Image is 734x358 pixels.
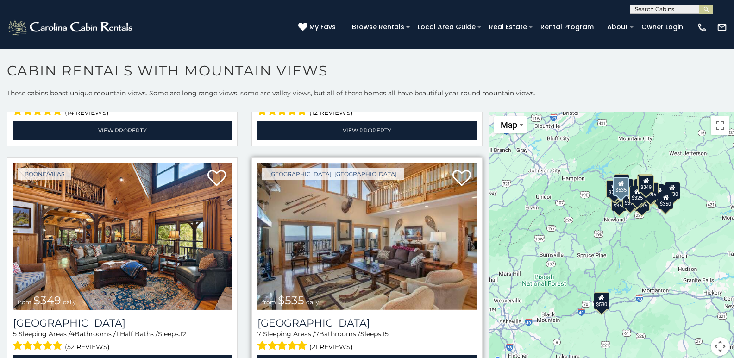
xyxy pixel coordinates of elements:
[7,18,135,37] img: White-1-2.png
[629,185,645,203] div: $325
[116,330,158,338] span: 1 Half Baths /
[602,20,633,34] a: About
[257,317,476,329] h3: Southern Star Lodge
[711,337,729,356] button: Map camera controls
[257,163,476,310] a: Southern Star Lodge from $535 daily
[13,329,232,353] div: Sleeping Areas / Bathrooms / Sleeps:
[13,121,232,140] a: View Property
[63,299,76,306] span: daily
[614,174,629,192] div: $325
[262,299,276,306] span: from
[611,194,627,211] div: $355
[484,20,532,34] a: Real Estate
[13,163,232,310] img: Diamond Creek Lodge
[257,121,476,140] a: View Property
[257,330,261,338] span: 7
[207,169,226,188] a: Add to favorites
[643,183,659,201] div: $675
[347,20,409,34] a: Browse Rentals
[536,20,598,34] a: Rental Program
[413,20,480,34] a: Local Area Guide
[613,177,629,196] div: $535
[637,174,652,191] div: $565
[257,317,476,329] a: [GEOGRAPHIC_DATA]
[501,120,517,130] span: Map
[262,168,404,180] a: [GEOGRAPHIC_DATA], [GEOGRAPHIC_DATA]
[65,341,110,353] span: (52 reviews)
[697,22,707,32] img: phone-regular-white.png
[609,181,625,198] div: $650
[494,116,527,133] button: Change map style
[634,193,650,211] div: $375
[309,107,353,119] span: (12 reviews)
[658,192,673,209] div: $350
[383,330,389,338] span: 15
[33,294,61,307] span: $349
[298,22,338,32] a: My Favs
[18,299,31,306] span: from
[13,317,232,329] a: [GEOGRAPHIC_DATA]
[13,330,17,338] span: 5
[606,180,622,198] div: $295
[622,190,638,208] div: $375
[13,317,232,329] h3: Diamond Creek Lodge
[664,182,680,200] div: $930
[594,292,609,309] div: $580
[711,116,729,135] button: Toggle fullscreen view
[643,182,659,200] div: $395
[13,163,232,310] a: Diamond Creek Lodge from $349 daily
[278,294,304,307] span: $535
[638,175,654,193] div: $349
[180,330,186,338] span: 12
[70,330,75,338] span: 4
[717,22,727,32] img: mail-regular-white.png
[315,330,319,338] span: 7
[637,20,688,34] a: Owner Login
[306,299,319,306] span: daily
[452,169,471,188] a: Add to favorites
[257,163,476,310] img: Southern Star Lodge
[18,168,71,180] a: Boone/Vilas
[65,107,109,119] span: (14 reviews)
[309,341,353,353] span: (21 reviews)
[257,329,476,353] div: Sleeping Areas / Bathrooms / Sleeps:
[309,22,336,32] span: My Favs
